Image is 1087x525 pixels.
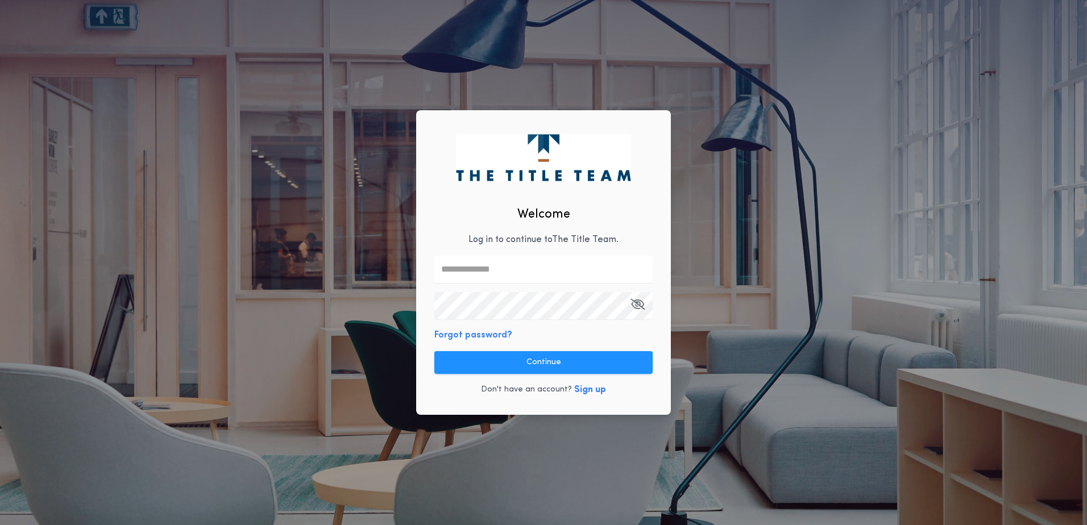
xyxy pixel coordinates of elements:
[468,233,619,247] p: Log in to continue to The Title Team .
[517,205,570,224] h2: Welcome
[434,351,653,374] button: Continue
[434,328,512,342] button: Forgot password?
[574,383,606,397] button: Sign up
[456,134,630,181] img: logo
[481,384,572,395] p: Don't have an account?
